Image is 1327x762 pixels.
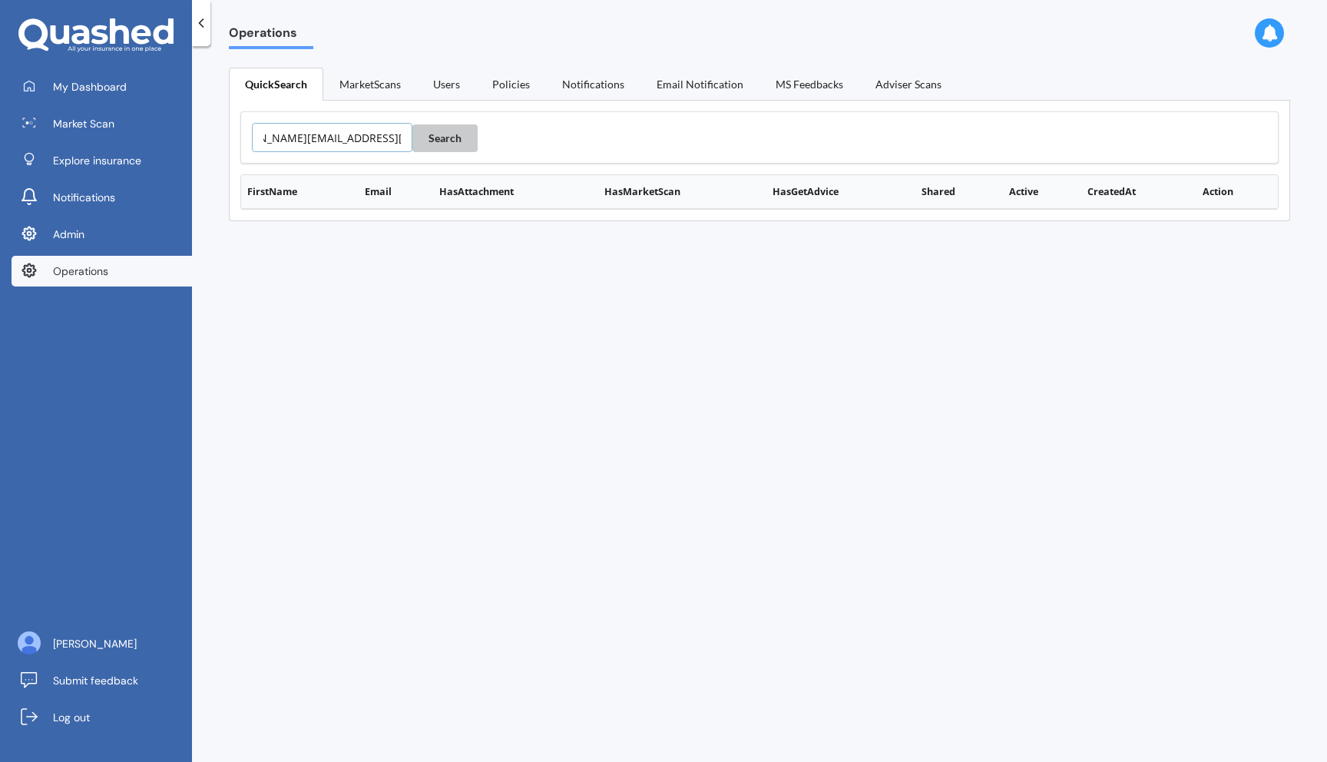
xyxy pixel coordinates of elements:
[53,116,114,131] span: Market Scan
[759,68,859,100] a: MS Feedbacks
[53,263,108,279] span: Operations
[12,145,192,176] a: Explore insurance
[412,124,478,152] button: Search
[546,68,640,100] a: Notifications
[53,190,115,205] span: Notifications
[53,227,84,242] span: Admin
[53,79,127,94] span: My Dashboard
[241,175,359,209] th: FirstName
[859,68,958,100] a: Adviser Scans
[53,710,90,725] span: Log out
[476,68,546,100] a: Policies
[916,175,1004,209] th: Shared
[252,123,412,152] input: Type email to search...
[1081,175,1196,209] th: CreatedAt
[53,636,137,651] span: [PERSON_NAME]
[12,71,192,102] a: My Dashboard
[417,68,476,100] a: Users
[18,631,41,654] img: ALV-UjU6YHOUIM1AGx_4vxbOkaOq-1eqc8a3URkVIJkc_iWYmQ98kTe7fc9QMVOBV43MoXmOPfWPN7JjnmUwLuIGKVePaQgPQ...
[640,68,759,100] a: Email Notification
[12,108,192,139] a: Market Scan
[598,175,766,209] th: HasMarketScan
[12,628,192,659] a: [PERSON_NAME]
[766,175,915,209] th: HasGetAdvice
[53,673,138,688] span: Submit feedback
[323,68,417,100] a: MarketScans
[229,25,313,46] span: Operations
[53,153,141,168] span: Explore insurance
[1196,175,1278,209] th: Action
[12,256,192,287] a: Operations
[12,702,192,733] a: Log out
[359,175,433,209] th: Email
[12,182,192,213] a: Notifications
[433,175,598,209] th: HasAttachment
[12,665,192,696] a: Submit feedback
[12,219,192,250] a: Admin
[229,68,323,101] a: QuickSearch
[1003,175,1081,209] th: Active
